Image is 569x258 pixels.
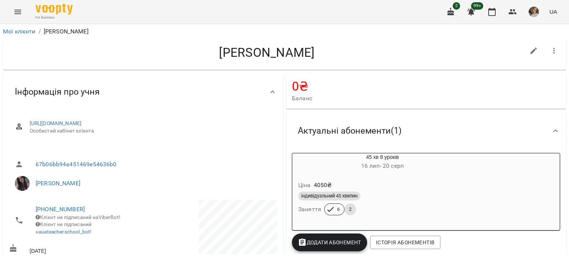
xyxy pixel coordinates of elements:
[471,2,483,10] span: 99+
[39,27,41,36] li: /
[36,206,85,213] a: [PHONE_NUMBER]
[7,242,143,256] div: [DATE]
[292,153,473,171] div: 45 хв 8 уроків
[41,229,90,235] a: uateacherschool_bot
[453,2,460,10] span: 2
[36,4,73,14] img: Voopty Logo
[3,27,566,36] nav: breadcrumb
[292,233,367,251] button: Додати Абонемент
[529,7,539,17] img: 32c0240b4d36dd2a5551494be5772e58.jpg
[333,206,344,213] span: 6
[36,180,80,187] a: [PERSON_NAME]
[3,73,283,111] div: Інформація про учня
[314,181,332,190] p: 4050 ₴
[298,193,360,199] span: індивідуальний 45 хвилин
[30,120,82,126] a: [URL][DOMAIN_NAME]
[36,161,117,168] a: 67b06bb94a451469e54636b0
[36,214,120,220] span: Клієнт не підписаний на ViberBot!
[9,3,27,21] button: Menu
[292,94,560,103] span: Баланс
[345,206,356,213] span: 2
[36,15,73,20] span: For Business
[370,236,440,249] button: Історія абонементів
[549,8,557,16] span: UA
[361,162,404,169] span: 16 лип - 20 серп
[15,176,30,191] img: Каріна Дубина
[44,27,89,36] p: [PERSON_NAME]
[286,112,566,150] div: Актуальні абонементи(1)
[3,28,36,35] a: Мої клієнти
[546,5,560,19] button: UA
[9,45,525,60] h4: [PERSON_NAME]
[292,79,560,94] h4: 0 ₴
[15,86,100,98] span: Інформація про учня
[30,127,271,135] span: Особистий кабінет клієнта
[376,238,435,247] span: Історія абонементів
[298,180,311,190] h6: Ціна
[298,238,361,247] span: Додати Абонемент
[298,125,402,137] span: Актуальні абонементи ( 1 )
[36,221,91,235] span: Клієнт не підписаний на !
[298,204,321,215] h6: Заняття
[292,153,473,224] button: 45 хв 8 уроків16 лип- 20 серпЦіна4050₴індивідуальний 45 хвилинЗаняття62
